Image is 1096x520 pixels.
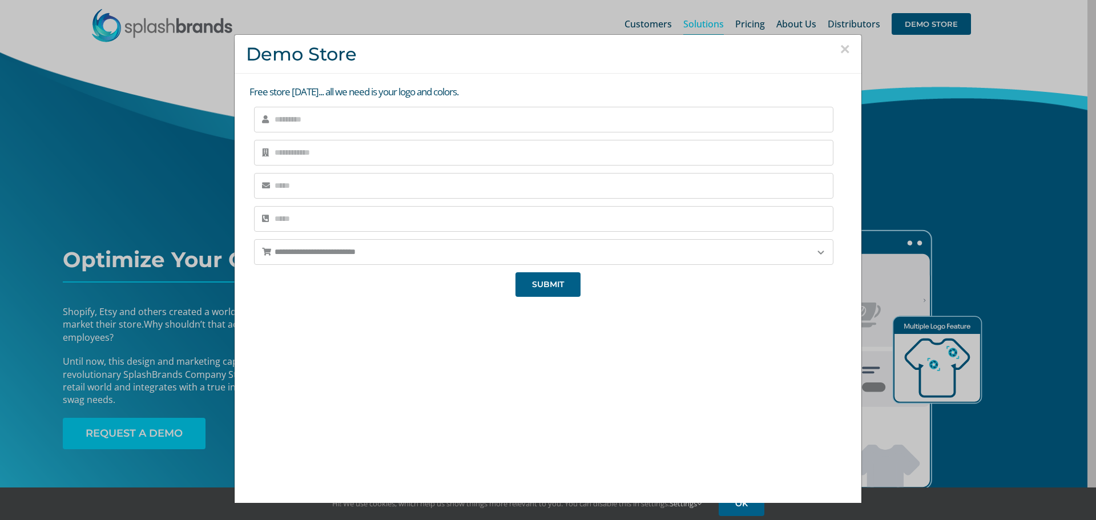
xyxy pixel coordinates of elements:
p: Free store [DATE]... all we need is your logo and colors. [249,85,850,99]
button: SUBMIT [515,272,581,297]
h3: Demo Store [246,43,850,65]
button: Close [840,41,850,58]
span: SUBMIT [532,280,564,289]
iframe: SplashBrands Demo Store Overview [360,305,736,517]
